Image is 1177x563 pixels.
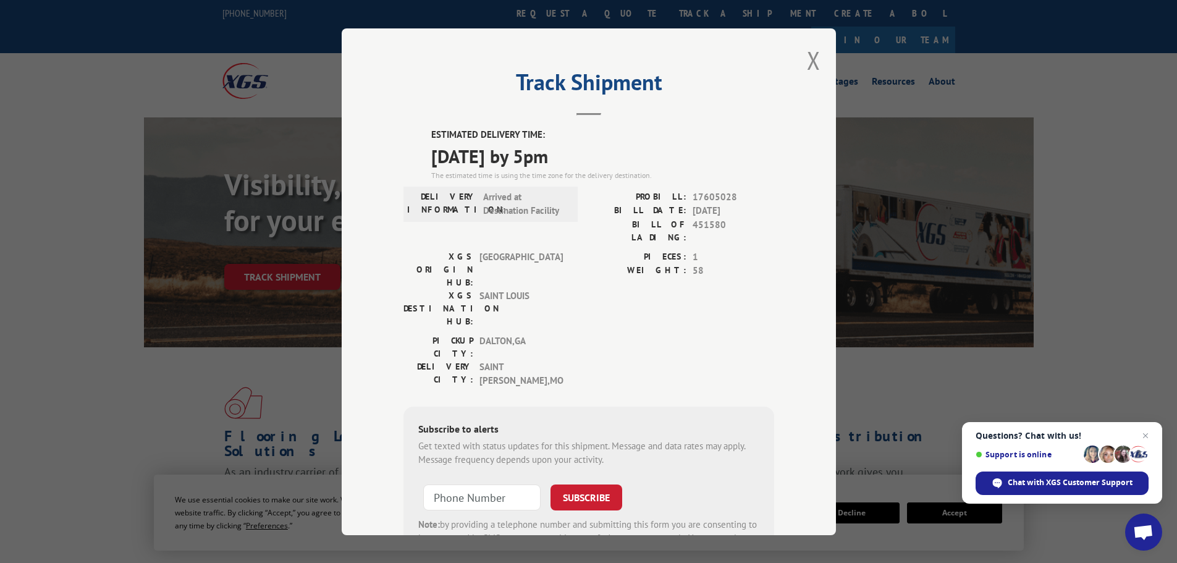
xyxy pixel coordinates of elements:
span: Close chat [1138,428,1153,443]
span: SAINT LOUIS [479,289,563,328]
div: by providing a telephone number and submitting this form you are consenting to be contacted by SM... [418,517,759,559]
span: 58 [693,264,774,278]
div: Get texted with status updates for this shipment. Message and data rates may apply. Message frequ... [418,439,759,467]
span: DALTON , GA [479,334,563,360]
span: 1 [693,250,774,264]
label: WEIGHT: [589,264,686,278]
label: PICKUP CITY: [403,334,473,360]
span: 451580 [693,218,774,243]
span: Arrived at Destination Facility [483,190,567,218]
div: Subscribe to alerts [418,421,759,439]
label: XGS ORIGIN HUB: [403,250,473,289]
label: BILL OF LADING: [589,218,686,243]
span: Support is online [976,450,1079,459]
button: SUBSCRIBE [551,484,622,510]
strong: Note: [418,518,440,530]
label: DELIVERY INFORMATION: [407,190,477,218]
span: Questions? Chat with us! [976,431,1149,441]
span: SAINT [PERSON_NAME] , MO [479,360,563,387]
span: 17605028 [693,190,774,204]
label: DELIVERY CITY: [403,360,473,387]
span: [DATE] by 5pm [431,142,774,169]
span: Chat with XGS Customer Support [1008,477,1133,488]
span: [GEOGRAPHIC_DATA] [479,250,563,289]
div: Open chat [1125,514,1162,551]
input: Phone Number [423,484,541,510]
div: Chat with XGS Customer Support [976,472,1149,495]
label: BILL DATE: [589,204,686,218]
span: [DATE] [693,204,774,218]
label: PIECES: [589,250,686,264]
div: The estimated time is using the time zone for the delivery destination. [431,169,774,180]
label: XGS DESTINATION HUB: [403,289,473,328]
label: PROBILL: [589,190,686,204]
h2: Track Shipment [403,74,774,97]
label: ESTIMATED DELIVERY TIME: [431,128,774,142]
button: Close modal [807,44,821,77]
